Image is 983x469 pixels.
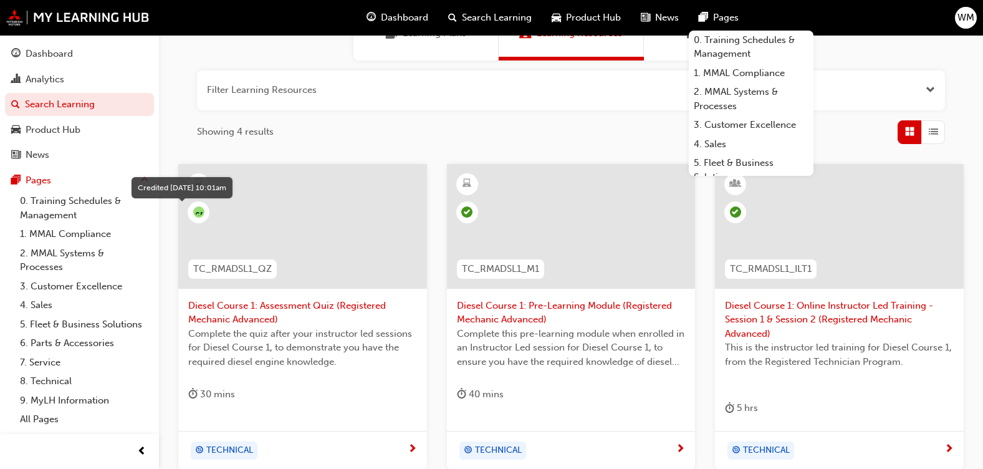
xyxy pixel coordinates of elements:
[15,372,154,391] a: 8. Technical
[552,10,561,26] span: car-icon
[188,387,198,402] span: duration-icon
[725,341,954,369] span: This is the instructor led training for Diesel Course 1, from the Registered Technician Program.
[408,444,417,455] span: next-icon
[137,444,146,460] span: prev-icon
[475,443,522,458] span: TECHNICAL
[438,5,542,31] a: search-iconSearch Learning
[11,49,21,60] span: guage-icon
[15,191,154,225] a: 0. Training Schedules & Management
[15,334,154,353] a: 6. Parts & Accessories
[725,400,758,416] div: 5 hrs
[188,387,235,402] div: 30 mins
[457,299,686,327] span: Diesel Course 1: Pre-Learning Module (Registered Mechanic Advanced)
[5,169,154,192] button: Pages
[26,123,80,137] div: Product Hub
[689,64,813,83] a: 1. MMAL Compliance
[15,391,154,410] a: 9. MyLH Information
[689,153,813,186] a: 5. Fleet & Business Solutions
[743,443,790,458] span: TECHNICAL
[15,353,154,372] a: 7. Service
[463,176,471,192] span: learningResourceType_ELEARNING-icon
[26,173,51,188] div: Pages
[188,299,417,327] span: Diesel Course 1: Assessment Quiz (Registered Mechanic Advanced)
[955,7,977,29] button: WM
[699,10,708,26] span: pages-icon
[193,262,272,276] span: TC_RMADSL1_QZ
[5,93,154,116] a: Search Learning
[689,31,813,64] a: 0. Training Schedules & Management
[15,315,154,334] a: 5. Fleet & Business Solutions
[15,225,154,244] a: 1. MMAL Compliance
[631,5,689,31] a: news-iconNews
[457,327,686,369] span: Complete this pre-learning module when enrolled in an Instructor Led session for Diesel Course 1,...
[140,172,149,188] span: up-icon
[367,10,376,26] span: guage-icon
[193,206,204,218] span: null-icon
[464,443,472,459] span: target-icon
[26,72,64,87] div: Analytics
[5,68,154,91] a: Analytics
[448,10,457,26] span: search-icon
[11,175,21,186] span: pages-icon
[462,11,532,25] span: Search Learning
[689,115,813,135] a: 3. Customer Excellence
[957,11,974,25] span: WM
[689,135,813,154] a: 4. Sales
[188,327,417,369] span: Complete the quiz after your instructor led sessions for Diesel Course 1, to demonstrate you have...
[15,410,154,429] a: All Pages
[725,299,954,341] span: Diesel Course 1: Online Instructor Led Training - Session 1 & Session 2 (Registered Mechanic Adva...
[6,9,150,26] img: mmal
[462,262,539,276] span: TC_RMADSL1_M1
[197,125,274,139] span: Showing 4 results
[15,277,154,296] a: 3. Customer Excellence
[457,387,466,402] span: duration-icon
[11,150,21,161] span: news-icon
[11,74,21,85] span: chart-icon
[566,11,621,25] span: Product Hub
[138,182,226,193] div: Credited [DATE] 10:01am
[731,176,740,192] span: learningResourceType_INSTRUCTOR_LED-icon
[676,444,685,455] span: next-icon
[929,125,938,139] span: List
[5,118,154,142] a: Product Hub
[26,47,73,61] div: Dashboard
[15,244,154,277] a: 2. MMAL Systems & Processes
[641,10,650,26] span: news-icon
[732,443,741,459] span: target-icon
[385,26,398,41] span: Learning Plans
[944,444,954,455] span: next-icon
[519,26,532,41] span: Learning Resources
[11,99,20,110] span: search-icon
[26,148,49,162] div: News
[195,443,204,459] span: target-icon
[730,262,812,276] span: TC_RMADSL1_ILT1
[5,143,154,167] a: News
[905,125,914,139] span: Grid
[713,11,739,25] span: Pages
[457,387,504,402] div: 40 mins
[926,83,935,97] button: Open the filter
[730,206,741,218] span: learningRecordVerb_ATTEND-icon
[15,296,154,315] a: 4. Sales
[206,443,253,458] span: TECHNICAL
[542,5,631,31] a: car-iconProduct Hub
[689,82,813,115] a: 2. MMAL Systems & Processes
[5,42,154,65] a: Dashboard
[381,11,428,25] span: Dashboard
[11,125,21,136] span: car-icon
[725,400,734,416] span: duration-icon
[461,206,472,218] span: learningRecordVerb_PASS-icon
[5,40,154,169] button: DashboardAnalyticsSearch LearningProduct HubNews
[689,5,749,31] a: pages-iconPages
[655,11,679,25] span: News
[357,5,438,31] a: guage-iconDashboard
